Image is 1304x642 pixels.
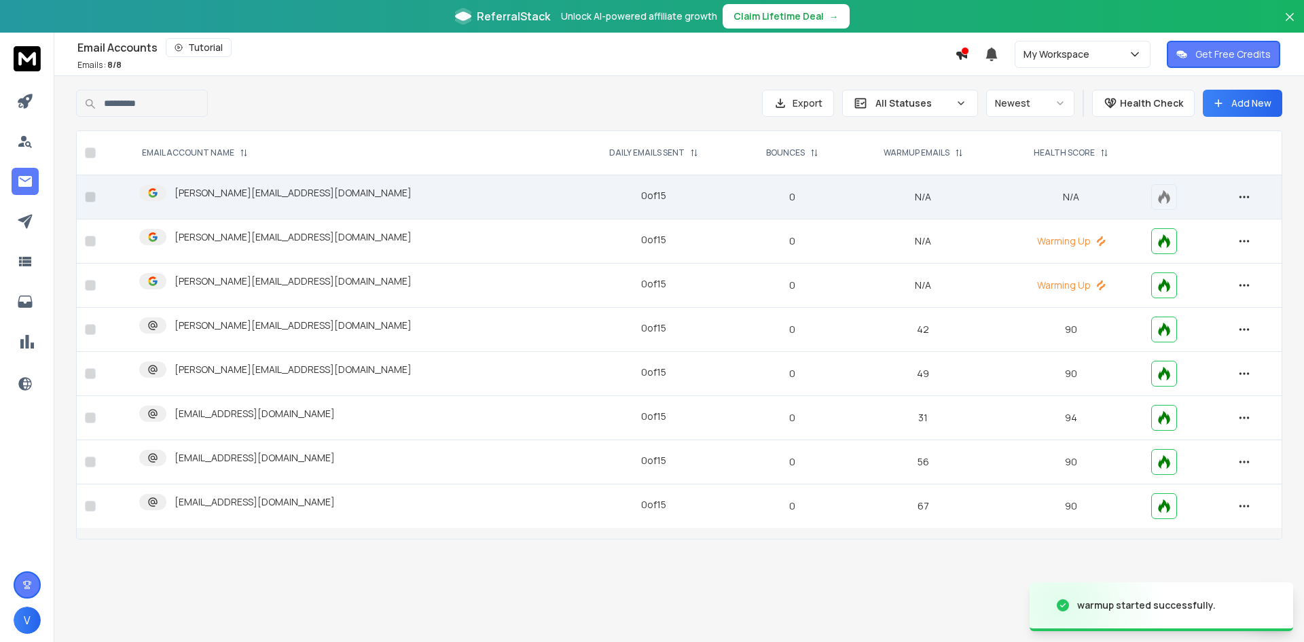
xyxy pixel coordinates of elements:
[848,219,999,264] td: N/A
[745,279,839,292] p: 0
[999,352,1143,396] td: 90
[999,396,1143,440] td: 94
[723,4,850,29] button: Claim Lifetime Deal→
[175,363,412,376] p: [PERSON_NAME][EMAIL_ADDRESS][DOMAIN_NAME]
[766,147,805,158] p: BOUNCES
[107,59,122,71] span: 8 / 8
[1024,48,1095,61] p: My Workspace
[745,367,839,380] p: 0
[175,451,335,465] p: [EMAIL_ADDRESS][DOMAIN_NAME]
[848,396,999,440] td: 31
[745,411,839,425] p: 0
[745,190,839,204] p: 0
[1167,41,1280,68] button: Get Free Credits
[77,60,122,71] p: Emails :
[14,607,41,634] button: V
[1203,90,1282,117] button: Add New
[641,189,666,202] div: 0 of 15
[848,308,999,352] td: 42
[745,323,839,336] p: 0
[1007,279,1135,292] p: Warming Up
[848,352,999,396] td: 49
[1007,190,1135,204] p: N/A
[762,90,834,117] button: Export
[1120,96,1183,110] p: Health Check
[848,175,999,219] td: N/A
[848,440,999,484] td: 56
[1077,599,1216,612] div: warmup started successfully.
[848,484,999,529] td: 67
[641,233,666,247] div: 0 of 15
[175,495,335,509] p: [EMAIL_ADDRESS][DOMAIN_NAME]
[745,455,839,469] p: 0
[641,454,666,467] div: 0 of 15
[1195,48,1271,61] p: Get Free Credits
[829,10,839,23] span: →
[175,186,412,200] p: [PERSON_NAME][EMAIL_ADDRESS][DOMAIN_NAME]
[1092,90,1195,117] button: Health Check
[166,38,232,57] button: Tutorial
[641,321,666,335] div: 0 of 15
[561,10,717,23] p: Unlock AI-powered affiliate growth
[609,147,685,158] p: DAILY EMAILS SENT
[999,484,1143,529] td: 90
[1007,234,1135,248] p: Warming Up
[175,230,412,244] p: [PERSON_NAME][EMAIL_ADDRESS][DOMAIN_NAME]
[175,274,412,288] p: [PERSON_NAME][EMAIL_ADDRESS][DOMAIN_NAME]
[175,319,412,332] p: [PERSON_NAME][EMAIL_ADDRESS][DOMAIN_NAME]
[999,308,1143,352] td: 90
[641,498,666,512] div: 0 of 15
[999,440,1143,484] td: 90
[1034,147,1095,158] p: HEALTH SCORE
[1281,8,1299,41] button: Close banner
[142,147,248,158] div: EMAIL ACCOUNT NAME
[477,8,550,24] span: ReferralStack
[745,234,839,248] p: 0
[641,410,666,423] div: 0 of 15
[641,365,666,379] div: 0 of 15
[175,407,335,421] p: [EMAIL_ADDRESS][DOMAIN_NAME]
[875,96,950,110] p: All Statuses
[986,90,1074,117] button: Newest
[745,499,839,513] p: 0
[77,38,955,57] div: Email Accounts
[884,147,949,158] p: WARMUP EMAILS
[848,264,999,308] td: N/A
[641,277,666,291] div: 0 of 15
